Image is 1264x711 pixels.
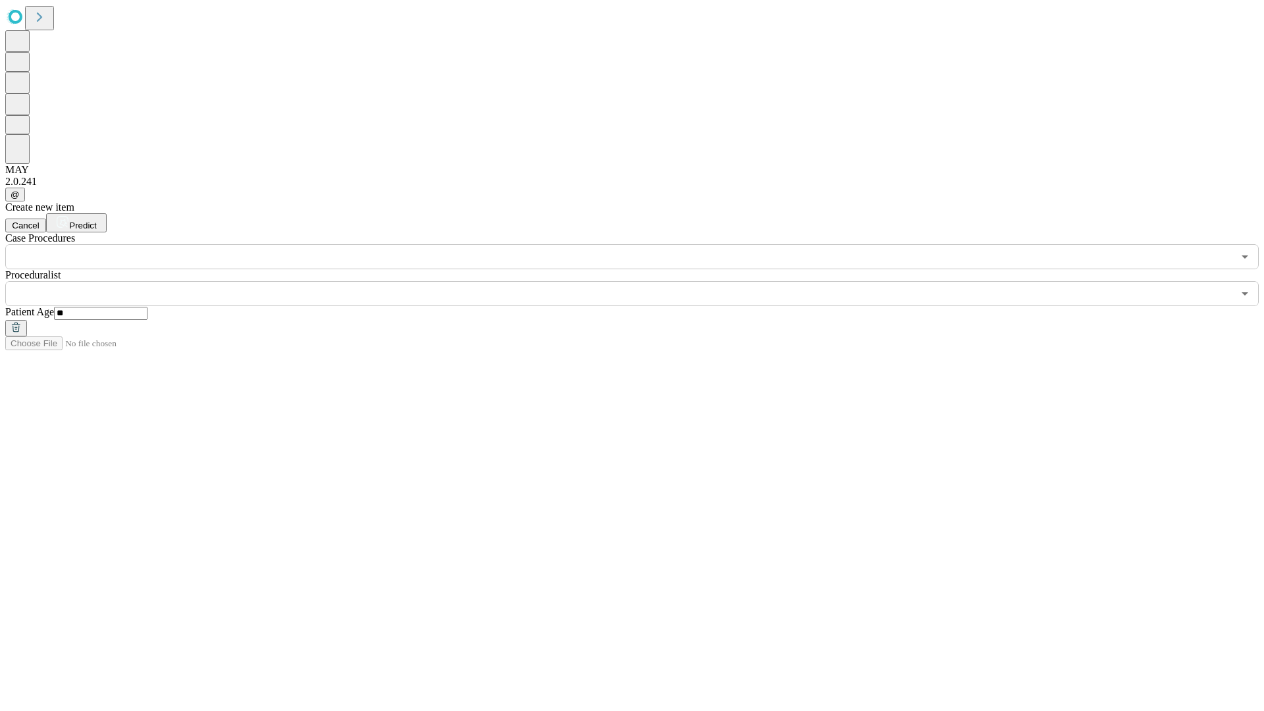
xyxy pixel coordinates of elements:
span: Cancel [12,221,39,230]
span: Scheduled Procedure [5,232,75,244]
button: @ [5,188,25,201]
div: MAY [5,164,1259,176]
button: Open [1236,284,1254,303]
span: @ [11,190,20,199]
span: Proceduralist [5,269,61,280]
div: 2.0.241 [5,176,1259,188]
button: Open [1236,248,1254,266]
span: Create new item [5,201,74,213]
span: Predict [69,221,96,230]
span: Patient Age [5,306,54,317]
button: Cancel [5,219,46,232]
button: Predict [46,213,107,232]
